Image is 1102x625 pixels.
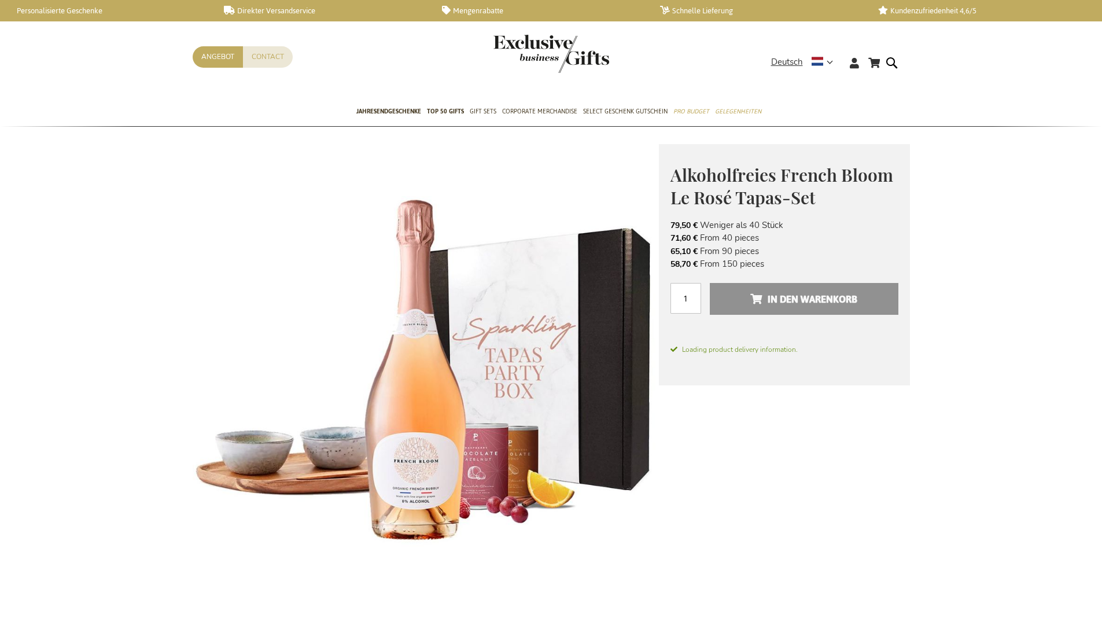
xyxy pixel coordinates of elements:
span: Gift Sets [470,105,496,117]
a: Kundenzufriedenheit 4,6/5 [878,6,1078,16]
span: 71,60 € [670,233,698,244]
span: Pro Budget [673,105,709,117]
span: Alkoholfreies French Bloom Le Rosé Tapas-Set [670,163,893,209]
li: From 90 pieces [670,245,898,258]
a: Pro Budget [673,98,709,127]
img: Exclusive Business gifts logo [493,35,609,73]
span: Gelegenheiten [715,105,761,117]
span: TOP 50 Gifts [427,105,464,117]
li: From 40 pieces [670,231,898,244]
a: Schnelle Lieferung [660,6,860,16]
span: Jahresendgeschenke [356,105,421,117]
a: store logo [493,35,551,73]
span: 79,50 € [670,220,698,231]
input: Menge [670,283,701,314]
a: Contact [243,46,293,68]
a: Select Geschenk Gutschein [583,98,668,127]
span: Loading product delivery information. [670,344,898,355]
img: Non-Alcholic French Bloom Sparkling Le Rose Tapas Set [193,144,659,610]
span: Select Geschenk Gutschein [583,105,668,117]
a: Angebot [193,46,243,68]
a: Personalisierte Geschenke [6,6,205,16]
span: Corporate Merchandise [502,105,577,117]
a: Jahresendgeschenke [356,98,421,127]
a: Direkter Versandservice [224,6,423,16]
span: 65,10 € [670,246,698,257]
li: Weniger als 40 Stück [670,219,898,231]
a: Corporate Merchandise [502,98,577,127]
span: Deutsch [771,56,803,69]
a: TOP 50 Gifts [427,98,464,127]
span: 58,70 € [670,259,698,270]
a: Mengenrabatte [442,6,642,16]
a: Gelegenheiten [715,98,761,127]
li: From 150 pieces [670,258,898,270]
a: Gift Sets [470,98,496,127]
